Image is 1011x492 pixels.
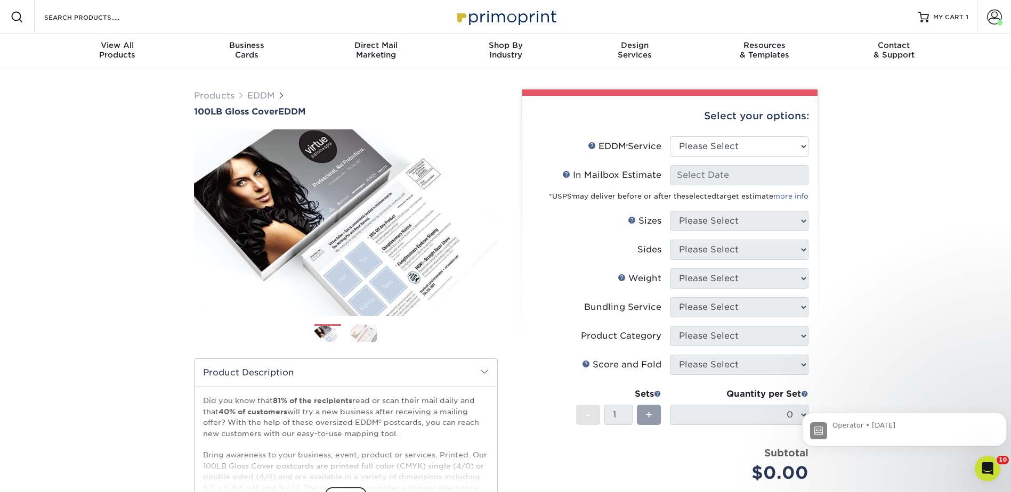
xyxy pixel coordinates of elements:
[182,40,311,60] div: Cards
[670,388,808,400] div: Quantity per Set
[441,34,570,68] a: Shop ByIndustry
[829,34,959,68] a: Contact& Support
[829,40,959,50] span: Contact
[562,169,661,182] div: In Mailbox Estimate
[53,34,182,68] a: View AllProducts
[576,388,661,400] div: Sets
[685,192,716,200] span: selected
[637,243,661,256] div: Sides
[194,106,278,117] span: 100LB Gloss Cover
[933,13,964,22] span: MY CART
[670,165,808,185] input: Select Date
[531,96,809,136] div: Select your options:
[586,407,591,423] span: -
[273,396,352,405] strong: 81% of the recipients
[570,40,700,60] div: Services
[798,389,1011,463] iframe: Intercom notifications message
[966,13,968,21] span: 1
[582,358,661,371] div: Score and Fold
[350,324,377,342] img: EDDM 02
[618,272,661,285] div: Weight
[549,192,808,200] small: *USPS may deliver before or after the target estimate
[452,5,559,28] img: Primoprint
[247,91,275,101] a: EDDM
[194,106,498,117] a: 100LB Gloss CoverEDDM
[441,40,570,60] div: Industry
[700,34,829,68] a: Resources& Templates
[628,215,661,227] div: Sizes
[182,40,311,50] span: Business
[645,407,652,423] span: +
[311,40,441,60] div: Marketing
[700,40,829,50] span: Resources
[43,11,147,23] input: SEARCH PRODUCTS.....
[572,194,573,198] sup: ®
[700,40,829,60] div: & Templates
[311,40,441,50] span: Direct Mail
[975,456,1000,481] iframe: Intercom live chat
[314,325,341,343] img: EDDM 01
[53,40,182,60] div: Products
[441,40,570,50] span: Shop By
[829,40,959,60] div: & Support
[997,456,1009,464] span: 10
[773,192,808,200] a: more info
[764,447,808,458] strong: Subtotal
[195,359,497,386] h2: Product Description
[311,34,441,68] a: Direct MailMarketing
[581,330,661,342] div: Product Category
[194,106,498,117] h1: EDDM
[570,40,700,50] span: Design
[53,40,182,50] span: View All
[182,34,311,68] a: BusinessCards
[219,407,287,416] strong: 40% of customers
[194,122,498,324] img: 100LB Gloss Cover 01
[678,460,808,486] div: $0.00
[626,144,628,148] sup: ®
[194,91,234,101] a: Products
[570,34,700,68] a: DesignServices
[584,301,661,314] div: Bundling Service
[588,140,661,153] div: EDDM Service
